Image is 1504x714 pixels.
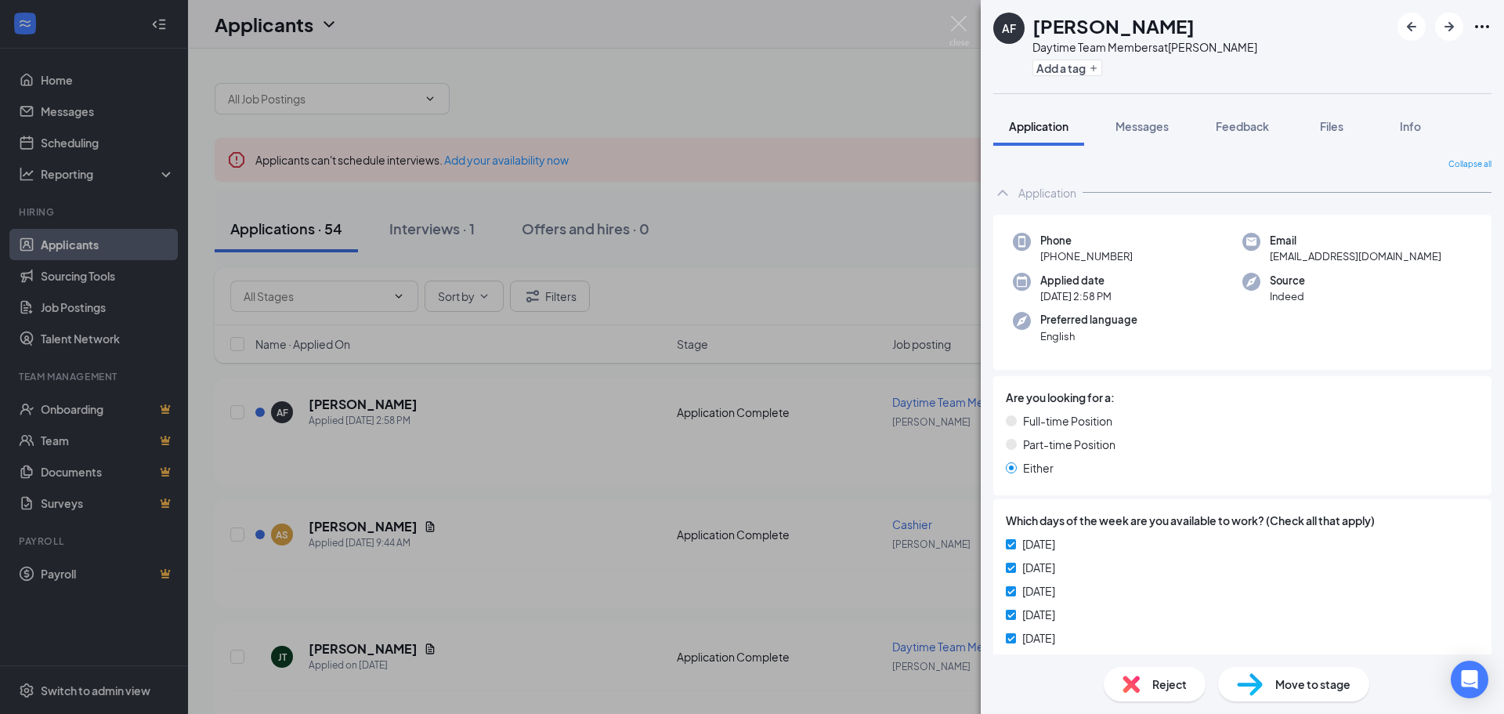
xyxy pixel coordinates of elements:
span: Email [1270,233,1441,248]
span: Files [1320,119,1343,133]
span: [DATE] [1022,559,1055,576]
span: Move to stage [1275,676,1350,693]
svg: ChevronUp [993,183,1012,202]
span: Preferred language [1040,312,1137,328]
div: Daytime Team Members at [PERSON_NAME] [1032,39,1257,55]
span: Part-time Position [1023,436,1115,453]
button: ArrowRight [1435,13,1463,41]
span: Indeed [1270,288,1305,304]
span: [DATE] 2:58 PM [1040,288,1112,304]
span: Source [1270,273,1305,288]
span: Applied date [1040,273,1112,288]
span: [DATE] [1022,582,1055,600]
span: [EMAIL_ADDRESS][DOMAIN_NAME] [1270,248,1441,264]
span: Phone [1040,233,1133,248]
span: Full-time Position [1023,412,1112,429]
span: Application [1009,119,1068,133]
span: Are you looking for a: [1006,389,1115,406]
span: Reject [1152,676,1187,693]
span: [DATE] [1022,653,1055,670]
span: Which days of the week are you available to work? (Check all that apply) [1006,512,1375,529]
span: [PHONE_NUMBER] [1040,248,1133,264]
span: Info [1400,119,1421,133]
button: ArrowLeftNew [1397,13,1426,41]
div: Open Intercom Messenger [1451,661,1488,698]
span: Feedback [1216,119,1269,133]
svg: Ellipses [1473,17,1491,36]
button: PlusAdd a tag [1032,60,1102,76]
span: Messages [1115,119,1169,133]
div: AF [1002,20,1016,36]
span: English [1040,328,1137,344]
div: Application [1018,185,1076,201]
h1: [PERSON_NAME] [1032,13,1195,39]
svg: Plus [1089,63,1098,73]
svg: ArrowRight [1440,17,1459,36]
span: [DATE] [1022,606,1055,623]
span: Collapse all [1448,158,1491,171]
span: Either [1023,459,1054,477]
span: [DATE] [1022,629,1055,647]
span: [DATE] [1022,535,1055,553]
svg: ArrowLeftNew [1402,17,1421,36]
